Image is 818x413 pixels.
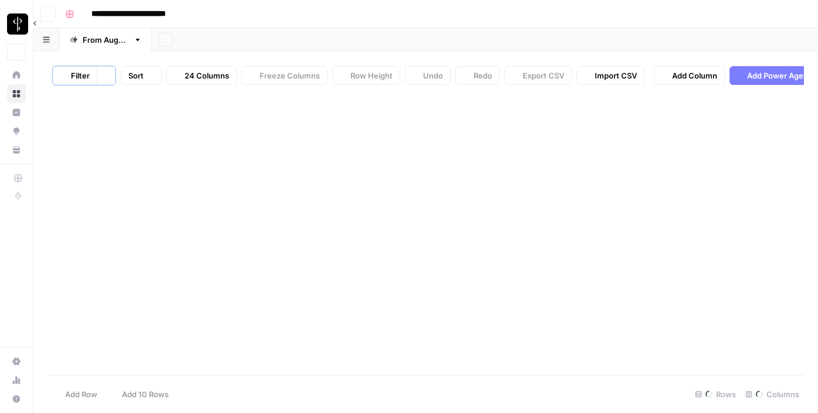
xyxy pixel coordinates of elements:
a: Home [7,66,26,84]
a: Settings [7,352,26,371]
button: Undo [405,66,451,85]
a: Insights [7,103,26,122]
a: Usage [7,371,26,390]
button: Filter [53,66,97,85]
span: Undo [423,70,443,81]
span: Redo [473,70,492,81]
span: Import CSV [595,70,637,81]
button: 24 Columns [166,66,237,85]
a: Opportunities [7,122,26,141]
div: Columns [741,385,804,404]
div: From [DATE] [83,34,129,46]
button: Import CSV [577,66,645,85]
img: LP Production Workloads Logo [7,13,28,35]
button: Add Column [654,66,725,85]
span: Freeze Columns [260,70,320,81]
a: Browse [7,84,26,103]
button: Add Power Agent [730,66,818,85]
button: Sort [121,66,162,85]
button: Workspace: LP Production Workloads [7,9,26,39]
button: Export CSV [505,66,572,85]
a: From [DATE] [60,28,152,52]
span: 24 Columns [185,70,229,81]
button: Add 10 Rows [104,385,176,404]
button: Row Height [332,66,400,85]
span: Row Height [350,70,393,81]
span: Sort [128,70,144,81]
span: Add Power Agent [747,70,811,81]
span: Add 10 Rows [122,388,169,400]
button: Freeze Columns [241,66,328,85]
div: Rows [690,385,741,404]
button: Redo [455,66,500,85]
button: Help + Support [7,390,26,408]
span: Filter [71,70,90,81]
span: Add Row [65,388,97,400]
span: Export CSV [523,70,564,81]
button: Add Row [47,385,104,404]
a: Your Data [7,141,26,159]
span: Add Column [672,70,717,81]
